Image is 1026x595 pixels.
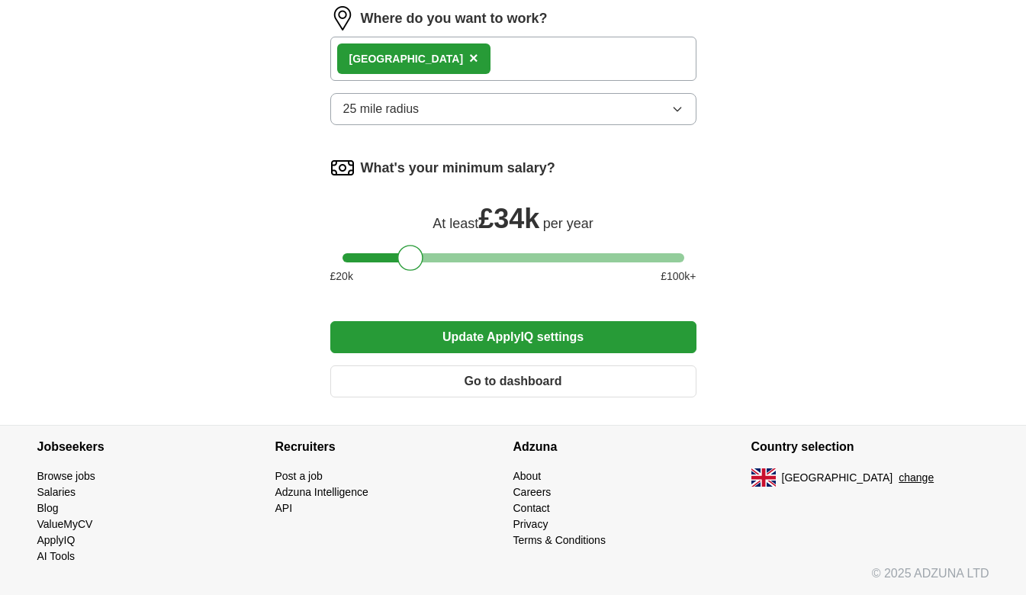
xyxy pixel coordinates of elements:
button: change [899,470,934,486]
div: [GEOGRAPHIC_DATA] [349,51,464,67]
a: Post a job [275,470,323,482]
img: location.png [330,6,355,31]
a: Careers [513,486,552,498]
button: Update ApplyIQ settings [330,321,696,353]
img: salary.png [330,156,355,180]
label: Where do you want to work? [361,8,548,29]
a: API [275,502,293,514]
span: per year [543,216,593,231]
a: Salaries [37,486,76,498]
a: Privacy [513,518,548,530]
a: About [513,470,542,482]
a: ApplyIQ [37,534,76,546]
span: 25 mile radius [343,100,420,118]
a: Contact [513,502,550,514]
a: Adzuna Intelligence [275,486,368,498]
a: ValueMyCV [37,518,93,530]
a: AI Tools [37,550,76,562]
span: [GEOGRAPHIC_DATA] [782,470,893,486]
label: What's your minimum salary? [361,158,555,178]
div: © 2025 ADZUNA LTD [25,564,1002,595]
span: £ 100 k+ [661,269,696,285]
a: Browse jobs [37,470,95,482]
a: Blog [37,502,59,514]
span: × [469,50,478,66]
span: £ 34k [478,203,539,234]
button: Go to dashboard [330,365,696,397]
span: £ 20 k [330,269,353,285]
span: At least [433,216,478,231]
button: 25 mile radius [330,93,696,125]
h4: Country selection [751,426,989,468]
a: Terms & Conditions [513,534,606,546]
img: UK flag [751,468,776,487]
button: × [469,47,478,70]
